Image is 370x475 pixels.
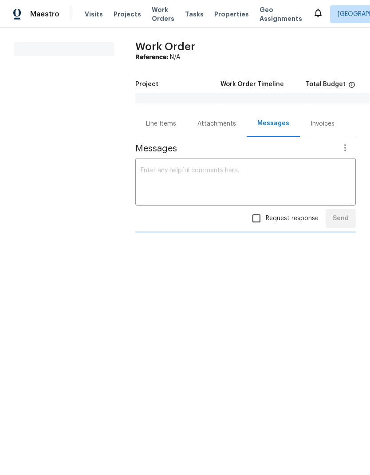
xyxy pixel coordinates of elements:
[220,81,284,87] h5: Work Order Timeline
[135,53,356,62] div: N/A
[135,144,335,153] span: Messages
[85,10,103,19] span: Visits
[348,81,355,93] span: The total cost of line items that have been proposed by Opendoor. This sum includes line items th...
[146,119,176,128] div: Line Items
[185,11,204,17] span: Tasks
[306,81,346,87] h5: Total Budget
[135,41,195,52] span: Work Order
[260,5,302,23] span: Geo Assignments
[266,214,319,223] span: Request response
[214,10,249,19] span: Properties
[152,5,174,23] span: Work Orders
[311,119,335,128] div: Invoices
[197,119,236,128] div: Attachments
[135,54,168,60] b: Reference:
[114,10,141,19] span: Projects
[135,81,158,87] h5: Project
[30,10,59,19] span: Maestro
[257,119,289,128] div: Messages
